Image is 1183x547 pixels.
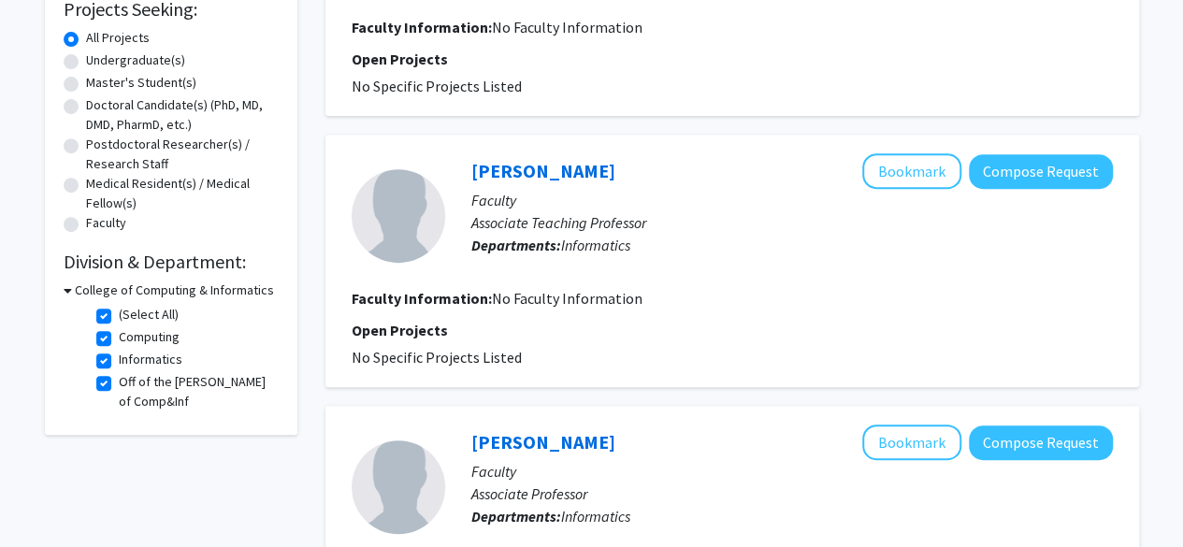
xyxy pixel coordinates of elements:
h3: College of Computing & Informatics [75,281,274,300]
b: Faculty Information: [352,289,492,308]
label: Postdoctoral Researcher(s) / Research Staff [86,135,279,174]
label: (Select All) [119,305,179,324]
label: Off of the [PERSON_NAME] of Comp&Inf [119,372,274,411]
label: All Projects [86,28,150,48]
button: Compose Request to Chad Peiper [969,154,1113,189]
button: Compose Request to Alexander Poole [969,425,1113,460]
label: Informatics [119,350,182,369]
button: Add Alexander Poole to Bookmarks [862,425,961,460]
span: No Specific Projects Listed [352,348,522,367]
p: Associate Professor [471,482,1113,505]
label: Medical Resident(s) / Medical Fellow(s) [86,174,279,213]
label: Doctoral Candidate(s) (PhD, MD, DMD, PharmD, etc.) [86,95,279,135]
p: Faculty [471,460,1113,482]
b: Faculty Information: [352,18,492,36]
p: Faculty [471,189,1113,211]
span: No Specific Projects Listed [352,77,522,95]
p: Open Projects [352,48,1113,70]
label: Faculty [86,213,126,233]
button: Add Chad Peiper to Bookmarks [862,153,961,189]
iframe: Chat [14,463,79,533]
h2: Division & Department: [64,251,279,273]
span: Informatics [561,507,630,525]
b: Departments: [471,236,561,254]
p: Associate Teaching Professor [471,211,1113,234]
label: Master's Student(s) [86,73,196,93]
span: Informatics [561,236,630,254]
label: Undergraduate(s) [86,50,185,70]
p: Open Projects [352,319,1113,341]
b: Departments: [471,507,561,525]
span: No Faculty Information [492,289,642,308]
label: Computing [119,327,180,347]
span: No Faculty Information [492,18,642,36]
a: [PERSON_NAME] [471,159,615,182]
a: [PERSON_NAME] [471,430,615,453]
